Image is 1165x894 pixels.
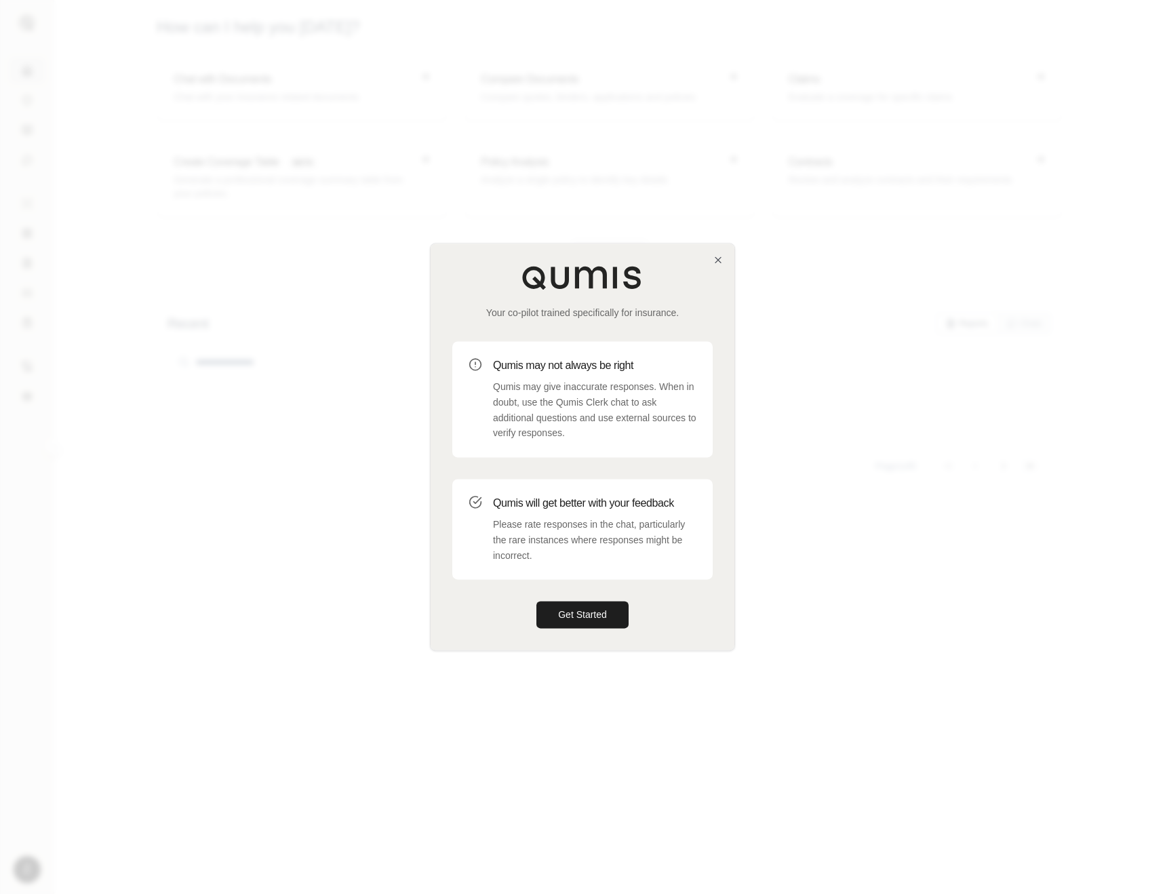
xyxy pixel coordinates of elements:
[521,265,644,290] img: Qumis Logo
[493,379,696,441] p: Qumis may give inaccurate responses. When in doubt, use the Qumis Clerk chat to ask additional qu...
[493,357,696,374] h3: Qumis may not always be right
[493,495,696,511] h3: Qumis will get better with your feedback
[452,306,713,319] p: Your co-pilot trained specifically for insurance.
[536,602,629,629] button: Get Started
[493,517,696,563] p: Please rate responses in the chat, particularly the rare instances where responses might be incor...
